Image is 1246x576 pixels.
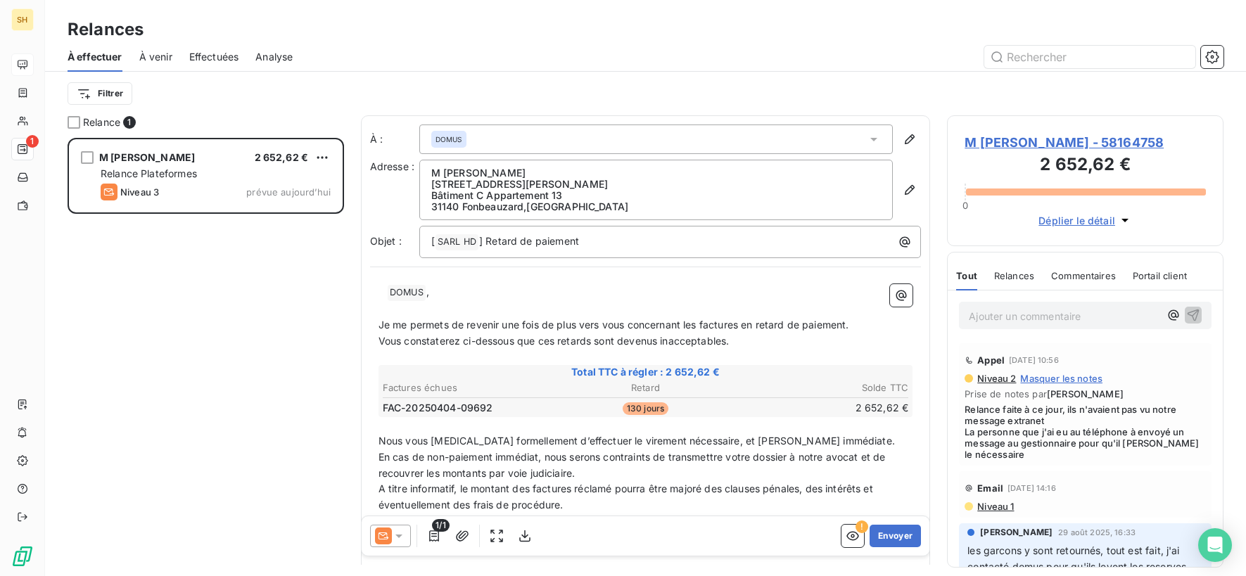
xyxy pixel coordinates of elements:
[381,365,911,379] span: Total TTC à régler : 2 652,62 €
[431,235,435,247] span: [
[977,354,1005,366] span: Appel
[1020,373,1102,384] span: Masquer les notes
[976,501,1014,512] span: Niveau 1
[984,46,1195,68] input: Rechercher
[1007,484,1056,492] span: [DATE] 14:16
[11,545,34,568] img: Logo LeanPay
[1034,212,1136,229] button: Déplier le détail
[1038,213,1115,228] span: Déplier le détail
[1198,528,1232,562] div: Open Intercom Messenger
[101,167,197,179] span: Relance Plateformes
[1009,356,1059,364] span: [DATE] 10:56
[735,380,910,395] th: Solde TTC
[379,563,444,575] span: Cordialement,
[83,115,120,129] span: Relance
[965,133,1206,152] span: M [PERSON_NAME] - 58164758
[255,50,293,64] span: Analyse
[1058,528,1136,537] span: 29 août 2025, 16:33
[68,50,122,64] span: À effectuer
[967,544,1186,572] span: les garcons y sont retournés, tout est fait, j'ai contacté domus pour qu'ils levent les reserves
[1133,270,1187,281] span: Portail client
[436,234,478,250] span: SARL HD
[965,388,1206,399] span: Prise de notes par
[379,451,889,479] span: En cas de non-paiement immédiat, nous serons contraints de transmettre votre dossier à notre avoc...
[558,380,733,395] th: Retard
[976,373,1016,384] span: Niveau 2
[123,116,136,129] span: 1
[383,401,493,415] span: FAC-20250404-09692
[382,380,557,395] th: Factures échues
[68,138,344,576] div: grid
[68,82,132,105] button: Filtrer
[870,525,921,547] button: Envoyer
[379,319,849,331] span: Je me permets de revenir une fois de plus vers vous concernant les factures en retard de paiement.
[379,435,895,447] span: Nous vous [MEDICAL_DATA] formellement d’effectuer le virement nécessaire, et [PERSON_NAME] immédi...
[431,167,882,179] p: M [PERSON_NAME]
[370,235,402,247] span: Objet :
[379,335,730,347] span: Vous constaterez ci-dessous que ces retards sont devenus inacceptables.
[965,152,1206,180] h3: 2 652,62 €
[139,50,172,64] span: À venir
[994,270,1034,281] span: Relances
[956,270,977,281] span: Tout
[436,134,462,144] span: DOMUS
[388,285,426,301] span: DOMUS
[432,519,449,532] span: 1/1
[980,526,1053,539] span: [PERSON_NAME]
[1047,388,1124,399] span: [PERSON_NAME]
[370,160,414,172] span: Adresse :
[965,404,1206,460] span: Relance faite à ce jour, ils n'avaient pas vu notre message extranet La personne que j'ai eu au t...
[735,400,910,416] td: 2 652,62 €
[431,179,882,190] p: [STREET_ADDRESS][PERSON_NAME]
[370,132,419,146] label: À :
[426,286,429,297] span: ,
[623,402,668,415] span: 130 jours
[255,151,309,163] span: 2 652,62 €
[26,135,39,148] span: 1
[120,186,159,198] span: Niveau 3
[1051,270,1116,281] span: Commentaires
[431,190,882,201] p: Bâtiment C Appartement 13
[977,482,1003,494] span: Email
[246,186,331,198] span: prévue aujourd’hui
[962,200,968,211] span: 0
[68,17,144,42] h3: Relances
[379,482,876,511] span: A titre informatif, le montant des factures réclamé pourra être majoré des clauses pénales, des i...
[99,151,195,163] span: M [PERSON_NAME]
[189,50,239,64] span: Effectuées
[479,235,579,247] span: ] Retard de paiement
[431,201,882,212] p: 31140 Fonbeauzard , [GEOGRAPHIC_DATA]
[11,8,34,31] div: SH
